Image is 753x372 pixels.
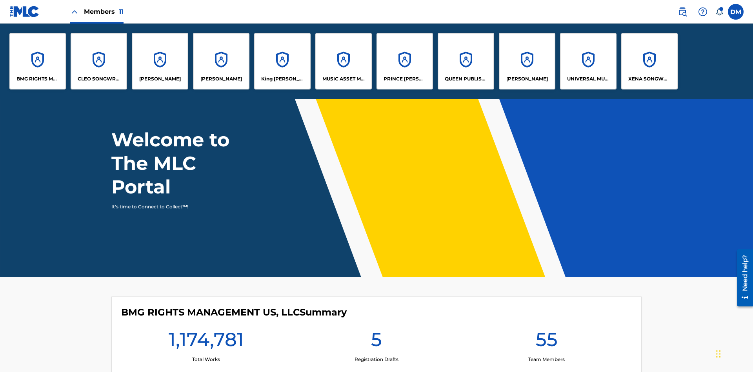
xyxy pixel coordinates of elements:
div: Notifications [715,8,723,16]
p: EYAMA MCSINGER [200,75,242,82]
div: Drag [716,342,721,366]
a: Accounts[PERSON_NAME] [499,33,555,89]
p: CLEO SONGWRITER [78,75,120,82]
h1: 5 [371,328,382,356]
div: User Menu [728,4,744,20]
a: AccountsQUEEN PUBLISHA [438,33,494,89]
p: PRINCE MCTESTERSON [384,75,426,82]
a: AccountsUNIVERSAL MUSIC PUB GROUP [560,33,617,89]
a: AccountsBMG RIGHTS MANAGEMENT US, LLC [9,33,66,89]
p: Registration Drafts [355,356,398,363]
iframe: Resource Center [731,246,753,310]
div: Help [695,4,711,20]
a: Public Search [675,4,690,20]
a: AccountsKing [PERSON_NAME] [254,33,311,89]
a: AccountsXENA SONGWRITER [621,33,678,89]
p: RONALD MCTESTERSON [506,75,548,82]
p: MUSIC ASSET MANAGEMENT (MAM) [322,75,365,82]
img: search [678,7,687,16]
a: AccountsCLEO SONGWRITER [71,33,127,89]
a: Accounts[PERSON_NAME] [132,33,188,89]
a: AccountsMUSIC ASSET MANAGEMENT (MAM) [315,33,372,89]
a: Accounts[PERSON_NAME] [193,33,249,89]
p: ELVIS COSTELLO [139,75,181,82]
p: UNIVERSAL MUSIC PUB GROUP [567,75,610,82]
span: Members [84,7,124,16]
img: Close [70,7,79,16]
span: 11 [119,8,124,15]
h1: 55 [536,328,558,356]
iframe: Chat Widget [714,334,753,372]
p: Total Works [192,356,220,363]
p: XENA SONGWRITER [628,75,671,82]
p: QUEEN PUBLISHA [445,75,487,82]
a: AccountsPRINCE [PERSON_NAME] [376,33,433,89]
h4: BMG RIGHTS MANAGEMENT US, LLC [121,306,347,318]
p: Team Members [528,356,565,363]
img: MLC Logo [9,6,40,17]
img: help [698,7,708,16]
h1: 1,174,781 [169,328,244,356]
h1: Welcome to The MLC Portal [111,128,258,199]
p: King McTesterson [261,75,304,82]
p: BMG RIGHTS MANAGEMENT US, LLC [16,75,59,82]
p: It's time to Connect to Collect™! [111,203,247,210]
